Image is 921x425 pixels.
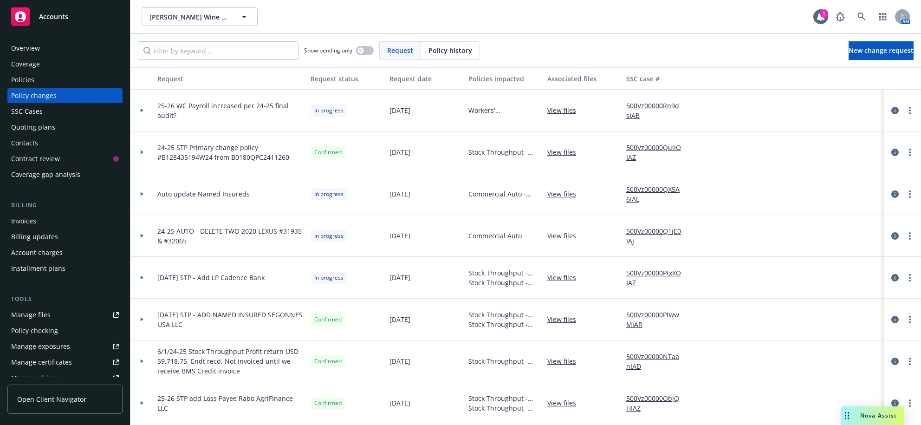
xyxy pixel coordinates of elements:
div: Associated files [547,74,619,84]
span: 25-26 WC Payroll increased per 24-25 final audit? [157,101,303,120]
div: Drag to move [841,406,853,425]
button: Request [154,67,307,90]
a: New change request [849,41,914,60]
a: Account charges [7,245,123,260]
a: 500Vz00000NTaanIAD [626,352,688,371]
button: Request status [307,67,386,90]
span: New change request [849,46,914,55]
a: more [904,272,915,283]
span: 24-25 STP Primary change policy #B128435194W24 from B0180QPC2411260 [157,143,303,162]
div: Billing [7,201,123,210]
span: Show pending only [304,46,352,54]
a: circleInformation [889,314,901,325]
div: Request status [311,74,382,84]
a: Switch app [874,7,892,26]
a: Invoices [7,214,123,229]
span: Confirmed [314,315,342,324]
div: Coverage gap analysis [11,167,80,182]
div: Tools [7,294,123,304]
div: Manage exposures [11,339,70,354]
a: more [904,356,915,367]
span: In progress [314,106,344,115]
a: more [904,314,915,325]
span: Stock Throughput - Stock Throughput Primary $40M [468,320,540,329]
button: Request date [386,67,465,90]
a: circleInformation [889,272,901,283]
div: Installment plans [11,261,65,276]
span: [DATE] [389,189,410,199]
a: Manage certificates [7,355,123,370]
a: more [904,230,915,242]
div: Policy checking [11,323,58,338]
a: View files [547,231,584,241]
div: SSC case # [626,74,688,84]
a: 500Vz00000Q1jE0IAJ [626,226,688,246]
span: [DATE] STP - ADD NAMED INSURED SEGONNES USA LLC [157,310,303,329]
a: more [904,398,915,409]
a: Contract review [7,151,123,166]
span: Nova Assist [860,412,897,419]
div: Contract review [11,151,60,166]
span: Stock Throughput - STP - Primary [468,147,540,157]
div: Policies impacted [468,74,540,84]
span: [DATE] [389,147,410,157]
a: Quoting plans [7,120,123,135]
div: Toggle Row Expanded [130,299,154,340]
span: Workers' Compensation - [GEOGRAPHIC_DATA] [468,105,540,115]
a: Policies [7,72,123,87]
span: [DATE] [389,105,410,115]
button: SSC case # [623,67,692,90]
span: [DATE] [389,398,410,408]
a: Coverage [7,57,123,72]
a: 500Vz00000Rn9dsIAB [626,101,688,120]
button: [PERSON_NAME] Wine Estates LLC [142,7,258,26]
div: Overview [11,41,40,56]
span: In progress [314,190,344,198]
span: [PERSON_NAME] Wine Estates LLC [149,12,230,22]
div: Toggle Row Expanded [130,215,154,257]
div: Toggle Row Expanded [130,90,154,131]
div: Request [157,74,303,84]
span: Confirmed [314,357,342,366]
a: Search [852,7,871,26]
a: 500Vz00000QX5A6IAL [626,184,688,204]
a: Manage files [7,307,123,322]
a: View files [547,273,584,282]
div: 1 [820,9,828,18]
span: Confirmed [314,399,342,407]
span: 25-26 STP add Loss Payee Rabo AgriFinance LLC [157,393,303,413]
span: Stock Throughput - Stock Throughput Excess $35M X $40M [468,393,540,403]
div: Toggle Row Expanded [130,173,154,215]
a: circleInformation [889,356,901,367]
span: Commercial Auto - Auto Composite Rated [468,189,540,199]
span: In progress [314,232,344,240]
span: Policy history [428,46,472,55]
span: Open Client Navigator [17,394,86,404]
a: Policy checking [7,323,123,338]
span: Confirmed [314,148,342,157]
span: Accounts [39,13,68,20]
a: 500Vz00000PtxXOIAZ [626,268,688,288]
div: Manage certificates [11,355,72,370]
a: more [904,189,915,200]
div: Coverage [11,57,40,72]
span: Auto update Named Insureds [157,189,250,199]
a: SSC Cases [7,104,123,119]
span: Stock Throughput - Stock Throughput Primary $40M [468,403,540,413]
span: Stock Throughput - STP - Primary [468,356,540,366]
a: View files [547,105,584,115]
span: Manage exposures [7,339,123,354]
div: Manage claims [11,371,58,386]
a: Report a Bug [831,7,850,26]
a: circleInformation [889,105,901,116]
a: 500Vz00000PtwwMIAR [626,310,688,329]
div: Invoices [11,214,36,229]
a: View files [547,356,584,366]
div: Policies [11,72,34,87]
a: Installment plans [7,261,123,276]
a: more [904,147,915,158]
a: Billing updates [7,229,123,244]
a: Policy changes [7,88,123,103]
span: Stock Throughput - Stock Throughput Excess $35M X $40M [468,310,540,320]
a: more [904,105,915,116]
